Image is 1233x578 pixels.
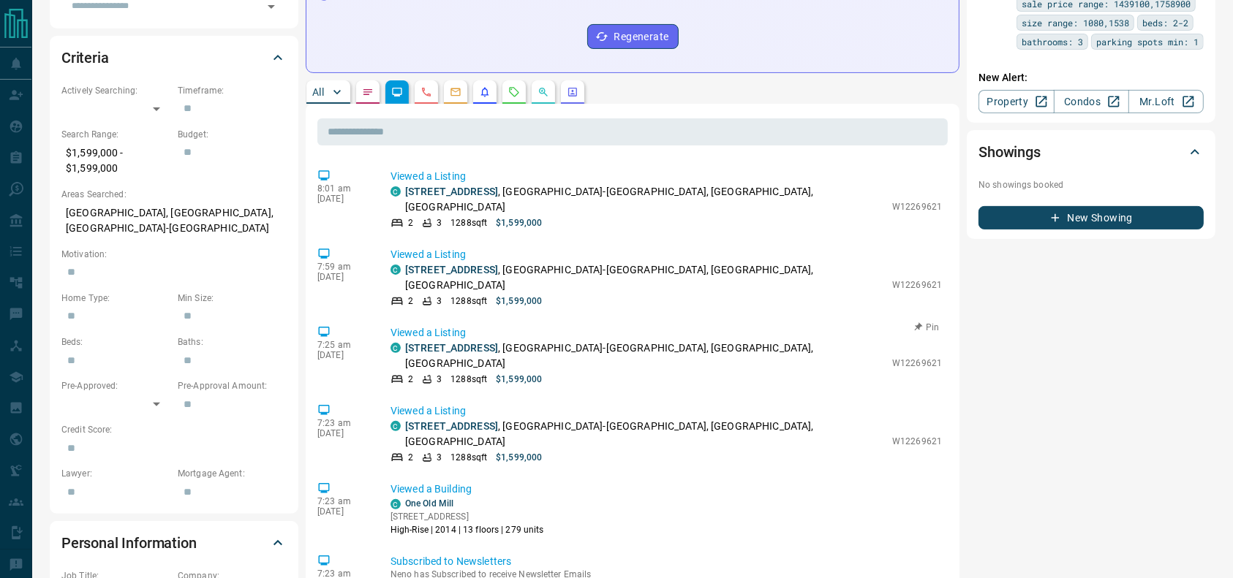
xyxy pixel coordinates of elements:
a: [STREET_ADDRESS] [405,186,498,197]
p: Subscribed to Newsletters [391,554,942,569]
p: , [GEOGRAPHIC_DATA]-[GEOGRAPHIC_DATA], [GEOGRAPHIC_DATA], [GEOGRAPHIC_DATA] [405,184,885,215]
p: Min Size: [178,292,287,305]
p: W12269621 [892,435,942,448]
p: [STREET_ADDRESS] [391,510,544,523]
p: 1288 sqft [450,294,487,308]
p: Timeframe: [178,84,287,97]
p: 1288 sqft [450,373,487,386]
p: Search Range: [61,128,170,141]
p: High-Rise | 2014 | 13 floors | 279 units [391,523,544,536]
a: [STREET_ADDRESS] [405,264,498,275]
p: , [GEOGRAPHIC_DATA]-[GEOGRAPHIC_DATA], [GEOGRAPHIC_DATA], [GEOGRAPHIC_DATA] [405,419,885,449]
p: Areas Searched: [61,188,287,201]
p: 2 [408,294,413,308]
p: [GEOGRAPHIC_DATA], [GEOGRAPHIC_DATA], [GEOGRAPHIC_DATA]-[GEOGRAPHIC_DATA] [61,201,287,240]
p: Credit Score: [61,423,287,436]
p: 7:59 am [317,262,369,272]
div: condos.ca [391,343,401,353]
a: [STREET_ADDRESS] [405,420,498,432]
svg: Calls [421,86,432,98]
a: Property [979,90,1054,113]
div: Criteria [61,40,287,75]
svg: Agent Actions [567,86,578,98]
svg: Requests [508,86,520,98]
div: condos.ca [391,421,401,431]
div: condos.ca [391,499,401,509]
svg: Notes [362,86,374,98]
p: 3 [437,373,442,386]
p: 2 [408,216,413,229]
p: Viewed a Listing [391,403,942,419]
p: $1,599,000 [496,373,542,386]
span: beds: 2-2 [1142,15,1188,30]
button: Pin [905,321,948,334]
p: Lawyer: [61,467,170,480]
p: 3 [437,451,442,464]
p: All [312,87,324,97]
h2: Showings [979,140,1041,164]
p: Viewed a Listing [391,325,942,341]
p: $1,599,000 [496,294,542,308]
p: Viewed a Listing [391,247,942,262]
p: $1,599,000 - $1,599,000 [61,141,170,180]
span: parking spots min: 1 [1096,34,1199,49]
div: condos.ca [391,186,401,197]
p: Pre-Approval Amount: [178,379,287,392]
p: New Alert: [979,70,1204,85]
p: [DATE] [317,272,369,282]
span: bathrooms: 3 [1022,34,1083,49]
p: [DATE] [317,194,369,204]
p: Viewed a Listing [391,169,942,184]
p: [DATE] [317,350,369,360]
p: 7:23 am [317,496,369,506]
div: condos.ca [391,265,401,275]
p: 2 [408,451,413,464]
p: $1,599,000 [496,216,542,229]
svg: Listing Alerts [479,86,491,98]
p: Mortgage Agent: [178,467,287,480]
p: W12269621 [892,200,942,213]
p: Motivation: [61,248,287,261]
p: W12269621 [892,278,942,292]
p: 8:01 am [317,183,369,194]
p: Actively Searching: [61,84,170,97]
button: Regenerate [587,24,679,49]
p: 2 [408,373,413,386]
p: , [GEOGRAPHIC_DATA]-[GEOGRAPHIC_DATA], [GEOGRAPHIC_DATA], [GEOGRAPHIC_DATA] [405,262,885,293]
p: $1,599,000 [496,451,542,464]
svg: Emails [450,86,461,98]
p: [DATE] [317,506,369,517]
a: Mr.Loft [1128,90,1204,113]
a: [STREET_ADDRESS] [405,342,498,354]
p: , [GEOGRAPHIC_DATA]-[GEOGRAPHIC_DATA], [GEOGRAPHIC_DATA], [GEOGRAPHIC_DATA] [405,341,885,371]
svg: Lead Browsing Activity [391,86,403,98]
a: One Old Mill [405,498,453,509]
h2: Personal Information [61,531,197,555]
p: W12269621 [892,357,942,370]
p: 3 [437,294,442,308]
div: Showings [979,134,1204,170]
p: 1288 sqft [450,216,487,229]
p: 3 [437,216,442,229]
button: New Showing [979,206,1204,229]
h2: Criteria [61,46,109,69]
p: Budget: [178,128,287,141]
p: 1288 sqft [450,451,487,464]
span: size range: 1080,1538 [1022,15,1129,30]
p: 7:23 am [317,418,369,428]
p: Baths: [178,335,287,349]
p: Pre-Approved: [61,379,170,392]
p: Beds: [61,335,170,349]
p: [DATE] [317,428,369,438]
p: Home Type: [61,292,170,305]
p: 7:25 am [317,340,369,350]
p: No showings booked [979,178,1204,191]
p: Viewed a Building [391,482,942,497]
svg: Opportunities [538,86,549,98]
a: Condos [1054,90,1129,113]
div: Personal Information [61,525,287,560]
